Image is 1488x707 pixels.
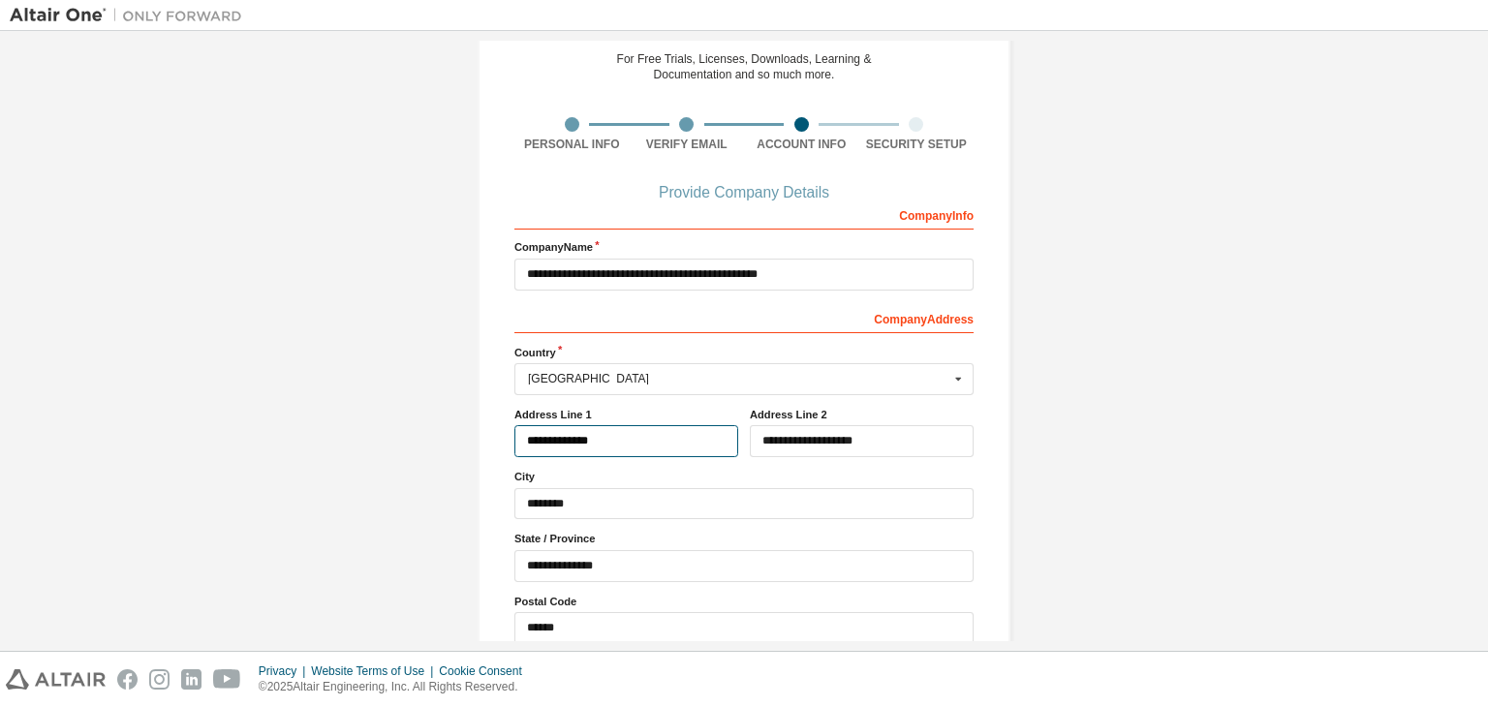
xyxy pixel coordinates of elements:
img: youtube.svg [213,669,241,690]
div: Cookie Consent [439,663,533,679]
div: [GEOGRAPHIC_DATA] [528,373,949,384]
label: Country [514,345,974,360]
div: Website Terms of Use [311,663,439,679]
label: Postal Code [514,594,974,609]
label: City [514,469,974,484]
div: For Free Trials, Licenses, Downloads, Learning & Documentation and so much more. [617,51,872,82]
div: Provide Company Details [514,187,974,199]
div: Security Setup [859,137,975,152]
img: altair_logo.svg [6,669,106,690]
label: State / Province [514,531,974,546]
label: Address Line 2 [750,407,974,422]
img: Altair One [10,6,252,25]
div: Privacy [259,663,311,679]
div: Personal Info [514,137,630,152]
p: © 2025 Altair Engineering, Inc. All Rights Reserved. [259,679,534,695]
img: facebook.svg [117,669,138,690]
img: instagram.svg [149,669,170,690]
div: Account Info [744,137,859,152]
div: Company Address [514,302,974,333]
div: Company Info [514,199,974,230]
img: linkedin.svg [181,669,201,690]
label: Address Line 1 [514,407,738,422]
label: Company Name [514,239,974,255]
div: Verify Email [630,137,745,152]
